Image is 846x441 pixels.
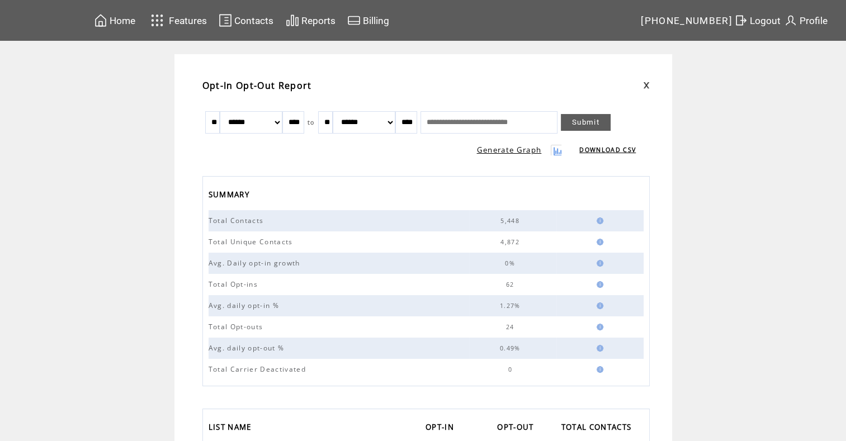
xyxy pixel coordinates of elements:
[593,366,603,373] img: help.gif
[209,419,254,438] span: LIST NAME
[209,237,296,246] span: Total Unique Contacts
[500,302,523,310] span: 1.27%
[301,15,335,26] span: Reports
[148,11,167,30] img: features.svg
[209,343,287,353] span: Avg. daily opt-out %
[641,15,732,26] span: [PHONE_NUMBER]
[593,260,603,267] img: help.gif
[497,419,539,438] a: OPT-OUT
[782,12,829,29] a: Profile
[426,419,457,438] span: OPT-IN
[506,281,517,288] span: 62
[209,187,252,205] span: SUMMARY
[593,345,603,352] img: help.gif
[732,12,782,29] a: Logout
[209,419,257,438] a: LIST NAME
[593,217,603,224] img: help.gif
[593,324,603,330] img: help.gif
[202,79,312,92] span: Opt-In Opt-Out Report
[217,12,275,29] a: Contacts
[209,216,267,225] span: Total Contacts
[561,419,635,438] span: TOTAL CONTACTS
[508,366,514,373] span: 0
[347,13,361,27] img: creidtcard.svg
[234,15,273,26] span: Contacts
[800,15,828,26] span: Profile
[506,323,517,331] span: 24
[477,145,542,155] a: Generate Graph
[209,279,261,289] span: Total Opt-ins
[284,12,337,29] a: Reports
[561,419,637,438] a: TOTAL CONTACTS
[110,15,135,26] span: Home
[561,114,611,131] a: Submit
[734,13,748,27] img: exit.svg
[500,217,522,225] span: 5,448
[579,146,636,154] a: DOWNLOAD CSV
[219,13,232,27] img: contacts.svg
[209,258,303,268] span: Avg. Daily opt-in growth
[500,238,522,246] span: 4,872
[346,12,391,29] a: Billing
[593,239,603,245] img: help.gif
[209,301,282,310] span: Avg. daily opt-in %
[363,15,389,26] span: Billing
[784,13,797,27] img: profile.svg
[500,344,523,352] span: 0.49%
[750,15,781,26] span: Logout
[92,12,137,29] a: Home
[209,322,266,331] span: Total Opt-outs
[286,13,299,27] img: chart.svg
[505,259,518,267] span: 0%
[169,15,207,26] span: Features
[94,13,107,27] img: home.svg
[593,281,603,288] img: help.gif
[209,364,309,374] span: Total Carrier Deactivated
[497,419,536,438] span: OPT-OUT
[146,10,209,31] a: Features
[593,302,603,309] img: help.gif
[308,118,315,126] span: to
[426,419,460,438] a: OPT-IN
